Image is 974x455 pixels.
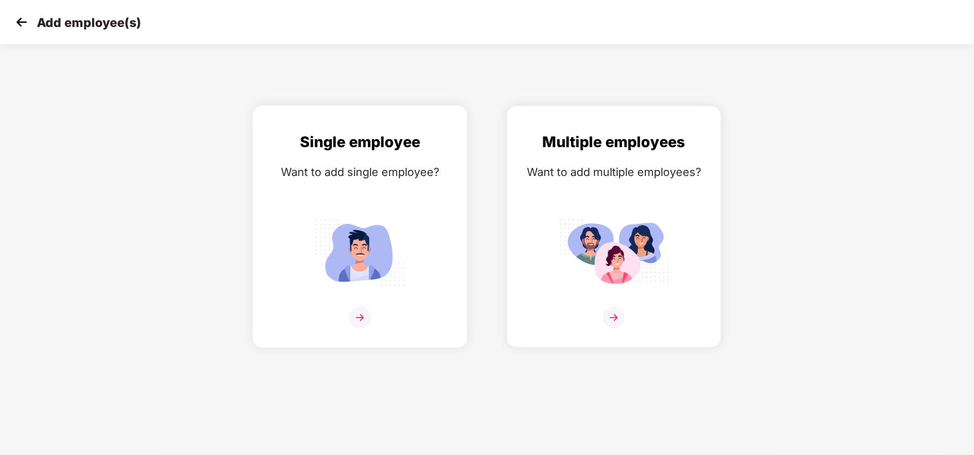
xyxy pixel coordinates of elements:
p: Add employee(s) [37,15,141,30]
div: Single employee [266,131,454,154]
img: svg+xml;base64,PHN2ZyB4bWxucz0iaHR0cDovL3d3dy53My5vcmcvMjAwMC9zdmciIGlkPSJNdWx0aXBsZV9lbXBsb3llZS... [559,214,669,291]
img: svg+xml;base64,PHN2ZyB4bWxucz0iaHR0cDovL3d3dy53My5vcmcvMjAwMC9zdmciIHdpZHRoPSIzMCIgaGVpZ2h0PSIzMC... [12,13,31,31]
img: svg+xml;base64,PHN2ZyB4bWxucz0iaHR0cDovL3d3dy53My5vcmcvMjAwMC9zdmciIHdpZHRoPSIzNiIgaGVpZ2h0PSIzNi... [349,307,371,329]
div: Want to add multiple employees? [520,163,708,181]
img: svg+xml;base64,PHN2ZyB4bWxucz0iaHR0cDovL3d3dy53My5vcmcvMjAwMC9zdmciIHdpZHRoPSIzNiIgaGVpZ2h0PSIzNi... [603,307,625,329]
img: svg+xml;base64,PHN2ZyB4bWxucz0iaHR0cDovL3d3dy53My5vcmcvMjAwMC9zdmciIGlkPSJTaW5nbGVfZW1wbG95ZWUiIH... [305,214,415,291]
div: Multiple employees [520,131,708,154]
div: Want to add single employee? [266,163,454,181]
